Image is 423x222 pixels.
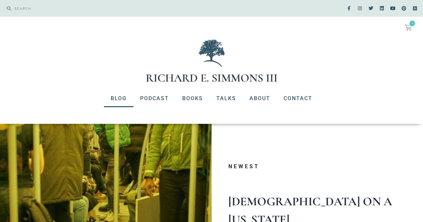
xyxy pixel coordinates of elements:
[397,20,420,35] a: 0
[277,90,319,107] a: Contact
[133,90,176,107] a: Podcast
[104,90,133,107] a: Blog
[176,90,210,107] a: Books
[410,21,415,26] span: 0
[11,3,208,13] input: SEARCH
[228,164,410,169] h3: Newest
[210,90,243,107] a: Talks
[243,90,277,107] a: About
